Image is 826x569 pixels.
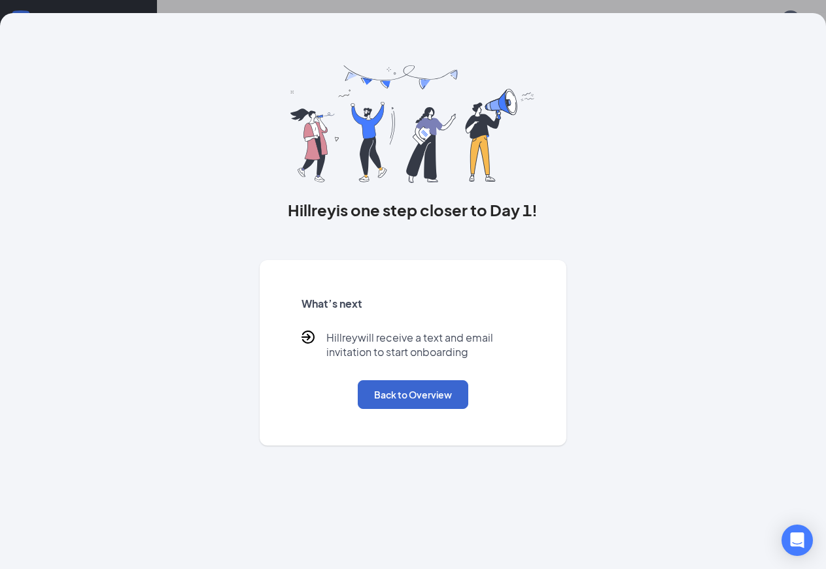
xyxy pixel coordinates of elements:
button: Back to Overview [358,380,468,409]
h3: Hillrey is one step closer to Day 1! [260,199,566,221]
h5: What’s next [301,297,525,311]
img: you are all set [290,65,536,183]
p: Hillrey will receive a text and email invitation to start onboarding [326,331,525,359]
div: Open Intercom Messenger [782,525,813,556]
